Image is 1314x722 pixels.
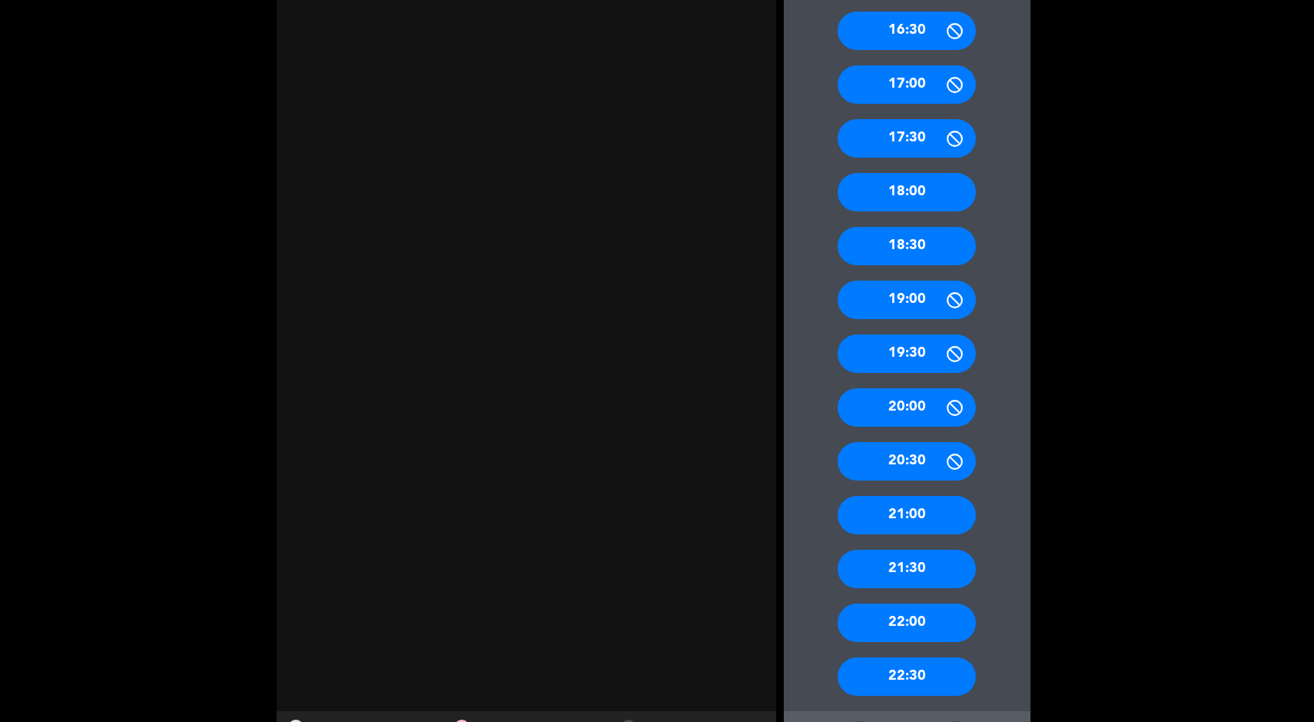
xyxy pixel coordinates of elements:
div: 21:00 [838,496,976,534]
div: 20:30 [838,442,976,481]
div: 20:00 [838,388,976,427]
div: 22:00 [838,604,976,642]
div: 19:00 [838,281,976,319]
div: 18:00 [838,173,976,211]
div: 19:30 [838,334,976,373]
div: 17:30 [838,119,976,158]
div: 16:30 [838,12,976,50]
div: 17:00 [838,65,976,104]
div: 21:30 [838,550,976,588]
div: 18:30 [838,227,976,265]
div: 22:30 [838,657,976,696]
